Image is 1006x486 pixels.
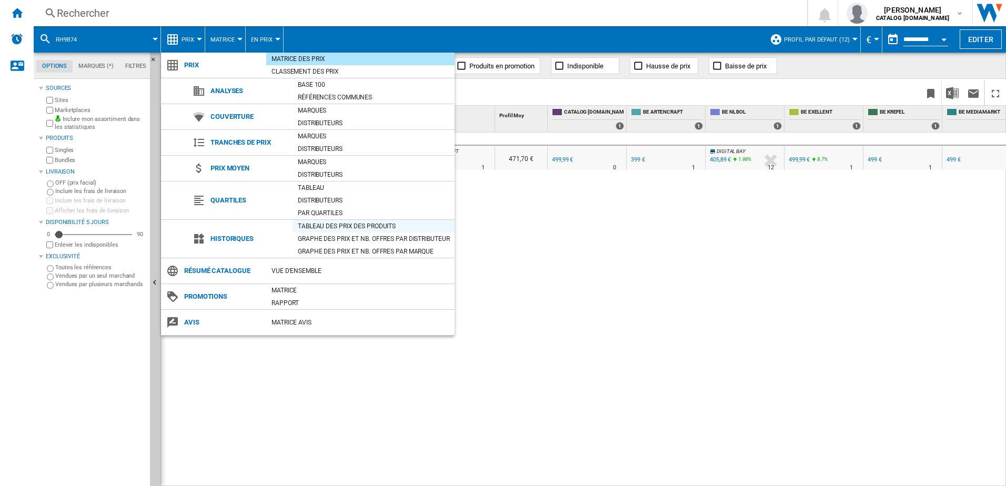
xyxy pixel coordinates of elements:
span: Avis [179,315,266,330]
div: Graphe des prix et nb. offres par marque [293,246,455,257]
div: Tableau [293,183,455,193]
span: Quartiles [205,193,293,208]
div: Tableau des prix des produits [293,221,455,231]
div: Marques [293,105,455,116]
div: Matrice AVIS [266,317,455,328]
div: Distributeurs [293,169,455,180]
div: Distributeurs [293,144,455,154]
div: Distributeurs [293,118,455,128]
span: Promotions [179,289,266,304]
div: Marques [293,157,455,167]
span: Historiques [205,231,293,246]
div: Références communes [293,92,455,103]
div: Marques [293,131,455,141]
div: Matrice des prix [266,54,455,64]
span: Analyses [205,84,293,98]
div: Graphe des prix et nb. offres par distributeur [293,234,455,244]
span: Tranches de prix [205,135,293,150]
div: Base 100 [293,79,455,90]
div: Vue d'ensemble [266,266,455,276]
div: Rapport [266,298,455,308]
div: Matrice [266,285,455,296]
div: Classement des prix [266,66,455,77]
span: Prix moyen [205,161,293,176]
div: Distributeurs [293,195,455,206]
span: Prix [179,58,266,73]
span: Résumé catalogue [179,264,266,278]
span: Couverture [205,109,293,124]
div: Par quartiles [293,208,455,218]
